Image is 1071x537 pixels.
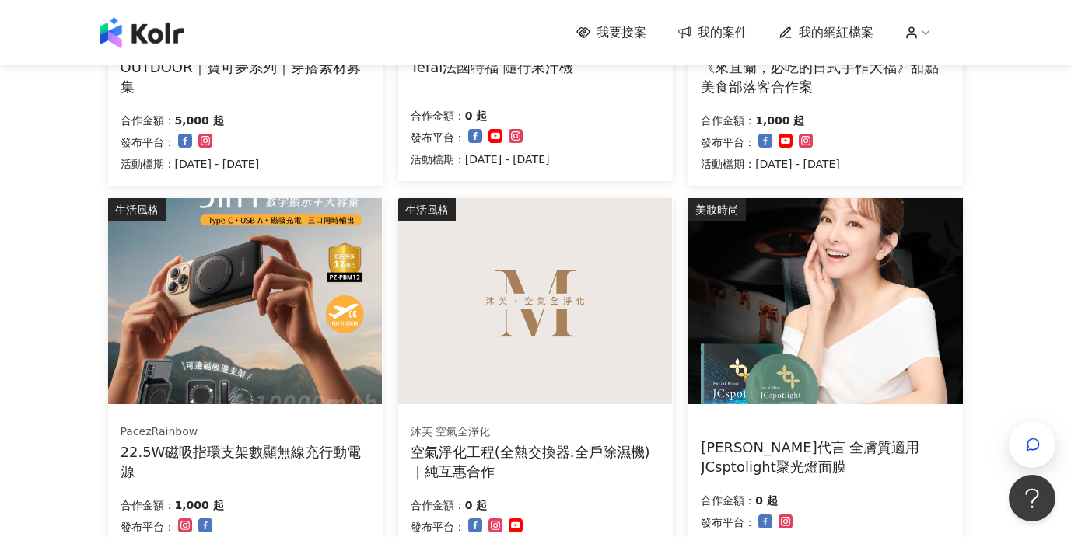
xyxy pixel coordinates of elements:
div: 空氣淨化工程(全熱交換器.全戶除濕機)｜純互惠合作 [411,442,660,481]
p: 發布平台： [121,133,175,152]
span: 我要接案 [597,24,646,41]
span: 我的網紅檔案 [799,24,873,41]
p: 發布平台： [701,133,755,152]
p: 合作金額： [701,491,755,510]
p: 1,000 起 [175,496,224,514]
p: 發布平台： [411,128,465,147]
p: 0 起 [755,491,778,510]
p: 合作金額： [121,111,175,130]
img: 聚光燈面膜推廣 [688,198,962,404]
div: 沐芙 空氣全淨化 [411,424,660,440]
span: 我的案件 [698,24,747,41]
iframe: Help Scout Beacon - Open [1009,475,1055,521]
p: 合作金額： [411,106,465,125]
div: OUTDOOR｜寶可夢系列｜穿搭素材募集 [121,58,370,96]
p: 0 起 [465,496,488,514]
div: 生活風格 [398,198,456,221]
div: 生活風格 [108,198,166,221]
p: 合作金額： [121,496,175,514]
div: PacezRainbow [121,424,369,440]
div: 《來宜蘭，必吃的日式手作大福》甜點美食部落客合作案 [701,58,950,96]
div: 22.5W磁吸指環支架數顯無線充行動電源 [121,442,370,481]
div: Tefal法國特福 隨行果汁機 [411,58,573,77]
div: 美妝時尚 [688,198,746,221]
a: 我要接案 [576,24,646,41]
p: 活動檔期：[DATE] - [DATE] [411,150,550,169]
img: 空氣淨化工程 [398,198,672,404]
p: 活動檔期：[DATE] - [DATE] [121,155,260,173]
p: 合作金額： [701,111,755,130]
img: 22.5W磁吸指環支架數顯無線充行動電源 [108,198,382,404]
img: logo [100,17,184,48]
p: 活動檔期：[DATE] - [DATE] [701,155,840,173]
p: 1,000 起 [755,111,804,130]
p: 0 起 [465,106,488,125]
p: 合作金額： [411,496,465,514]
p: 發布平台： [701,513,755,532]
p: 發布平台： [121,518,175,536]
p: 5,000 起 [175,111,224,130]
a: 我的案件 [677,24,747,41]
a: 我的網紅檔案 [779,24,873,41]
div: [PERSON_NAME]代言 全膚質適用 JCsptolight聚光燈面膜 [701,438,950,476]
p: 發布平台： [411,518,465,536]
